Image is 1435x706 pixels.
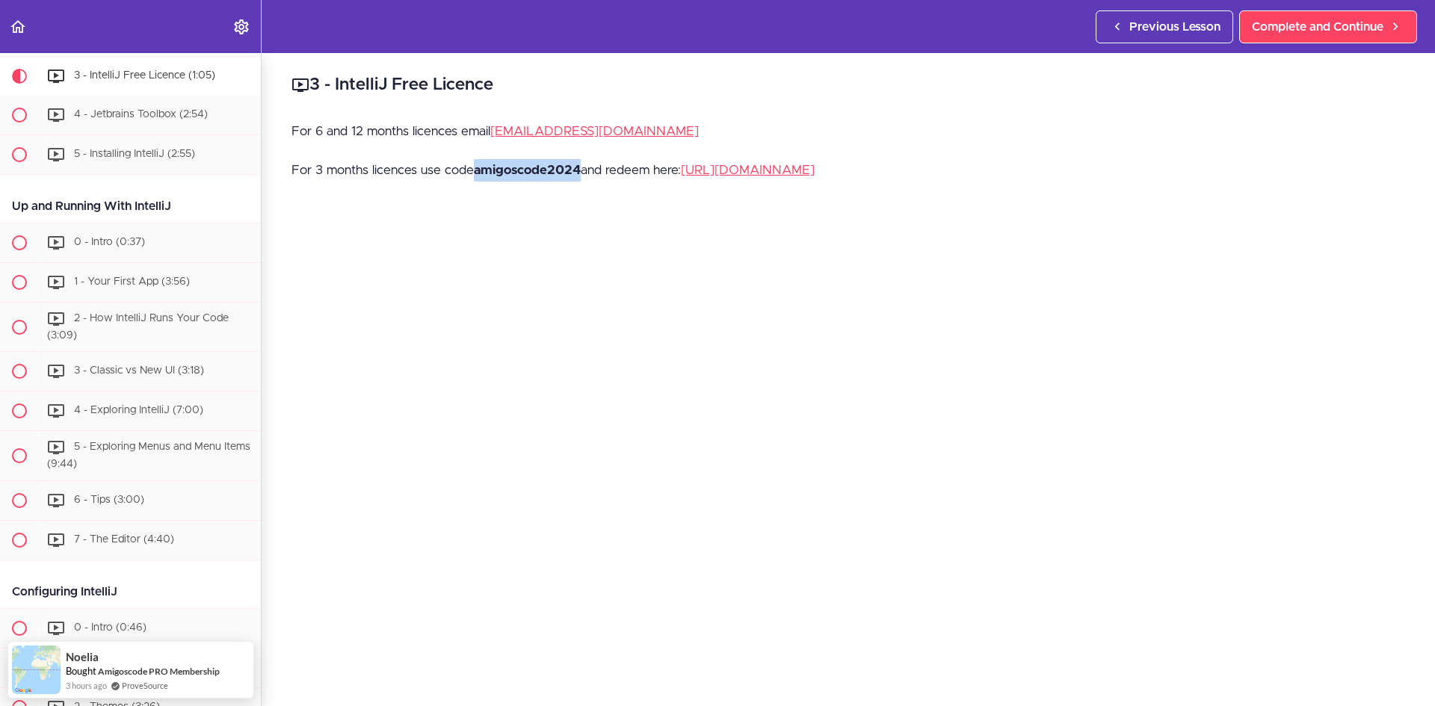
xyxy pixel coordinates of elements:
strong: amigoscode2024 [474,164,581,176]
span: 7 - The Editor (4:40) [74,534,174,545]
span: 2 - How IntelliJ Runs Your Code (3:09) [47,313,229,341]
a: ProveSource [122,679,168,692]
span: Complete and Continue [1252,18,1383,36]
span: Previous Lesson [1129,18,1220,36]
span: 4 - Exploring IntelliJ (7:00) [74,406,203,416]
span: 0 - Intro (0:37) [74,237,145,247]
h2: 3 - IntelliJ Free Licence [291,72,1405,98]
a: [URL][DOMAIN_NAME] [681,164,815,176]
a: Complete and Continue [1239,10,1417,43]
span: 3 - IntelliJ Free Licence (1:05) [74,70,215,81]
span: Noelia [66,651,99,663]
p: For 6 and 12 months licences email [291,120,1405,143]
span: 3 hours ago [66,679,107,692]
span: 3 - Classic vs New UI (3:18) [74,366,204,377]
svg: Settings Menu [232,18,250,36]
a: Previous Lesson [1096,10,1233,43]
a: [EMAIL_ADDRESS][DOMAIN_NAME] [490,125,699,137]
a: Amigoscode PRO Membership [98,666,220,677]
span: 0 - Intro (0:46) [74,622,146,633]
span: 4 - Jetbrains Toolbox (2:54) [74,109,208,120]
span: 5 - Exploring Menus and Menu Items (9:44) [47,442,250,470]
svg: Back to course curriculum [9,18,27,36]
p: For 3 months licences use code and redeem here: [291,159,1405,182]
img: provesource social proof notification image [12,645,61,694]
span: 5 - Installing IntelliJ (2:55) [74,149,195,159]
span: 1 - Your First App (3:56) [74,276,190,287]
span: Bought [66,665,96,677]
span: 6 - Tips (3:00) [74,495,144,505]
